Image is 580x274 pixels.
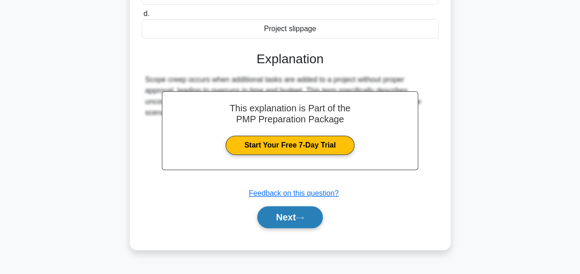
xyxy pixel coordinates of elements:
div: Project slippage [142,19,439,38]
span: d. [144,10,149,17]
div: Scope creep occurs when additional tasks are added to a project without proper approval, leading ... [145,74,435,118]
h3: Explanation [147,51,433,67]
a: Feedback on this question? [249,189,339,197]
a: Start Your Free 7-Day Trial [226,136,354,155]
button: Next [257,206,323,228]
